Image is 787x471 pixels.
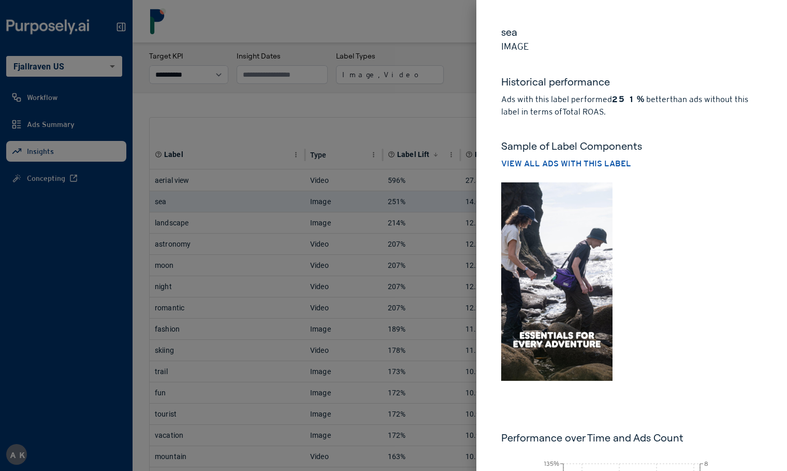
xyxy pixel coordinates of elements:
[544,460,559,467] tspan: 135%
[612,94,644,104] strong: 251%
[501,25,762,39] h5: sea
[501,75,762,93] h5: Historical performance
[501,431,762,445] h6: Performance over Time and Ads Count
[501,93,762,118] p: Ads with this label performed better than ads without this label in terms of Total ROAS .
[704,460,708,467] tspan: 8
[501,182,613,381] img: img2eb98f10a088f8be43266277640188be
[501,39,762,54] p: Image
[501,158,631,170] button: View all ads with this label
[501,139,762,153] h5: Sample of Label Components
